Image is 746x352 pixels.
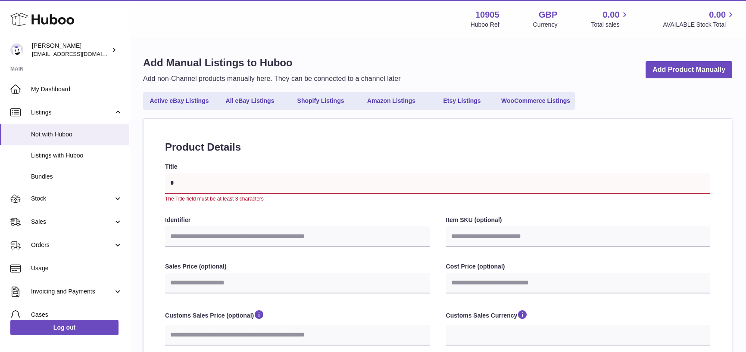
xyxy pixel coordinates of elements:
[165,216,430,224] label: Identifier
[446,309,710,323] label: Customs Sales Currency
[165,140,710,154] h2: Product Details
[165,195,710,202] div: The Title field must be at least 3 characters
[31,287,113,296] span: Invoicing and Payments
[31,108,113,117] span: Listings
[165,163,710,171] label: Title
[591,9,629,29] a: 0.00 Total sales
[31,151,122,160] span: Listings with Huboo
[446,262,710,271] label: Cost Price (optional)
[663,9,736,29] a: 0.00 AVAILABLE Stock Total
[428,94,496,108] a: Etsy Listings
[215,94,284,108] a: All eBay Listings
[165,309,430,323] label: Customs Sales Price (optional)
[31,195,113,203] span: Stock
[31,173,122,181] span: Bundles
[32,42,109,58] div: [PERSON_NAME]
[32,50,127,57] span: [EMAIL_ADDRESS][DOMAIN_NAME]
[591,21,629,29] span: Total sales
[286,94,355,108] a: Shopify Listings
[709,9,726,21] span: 0.00
[143,56,400,70] h1: Add Manual Listings to Huboo
[31,130,122,139] span: Not with Huboo
[10,320,119,335] a: Log out
[143,74,400,83] p: Add non-Channel products manually here. They can be connected to a channel later
[31,241,113,249] span: Orders
[31,85,122,93] span: My Dashboard
[539,9,557,21] strong: GBP
[31,311,122,319] span: Cases
[498,94,573,108] a: WooCommerce Listings
[145,94,214,108] a: Active eBay Listings
[446,216,710,224] label: Item SKU (optional)
[31,264,122,272] span: Usage
[357,94,426,108] a: Amazon Listings
[10,43,23,56] img: internalAdmin-10905@internal.huboo.com
[663,21,736,29] span: AVAILABLE Stock Total
[603,9,620,21] span: 0.00
[533,21,558,29] div: Currency
[31,218,113,226] span: Sales
[646,61,732,79] a: Add Product Manually
[165,262,430,271] label: Sales Price (optional)
[475,9,499,21] strong: 10905
[471,21,499,29] div: Huboo Ref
